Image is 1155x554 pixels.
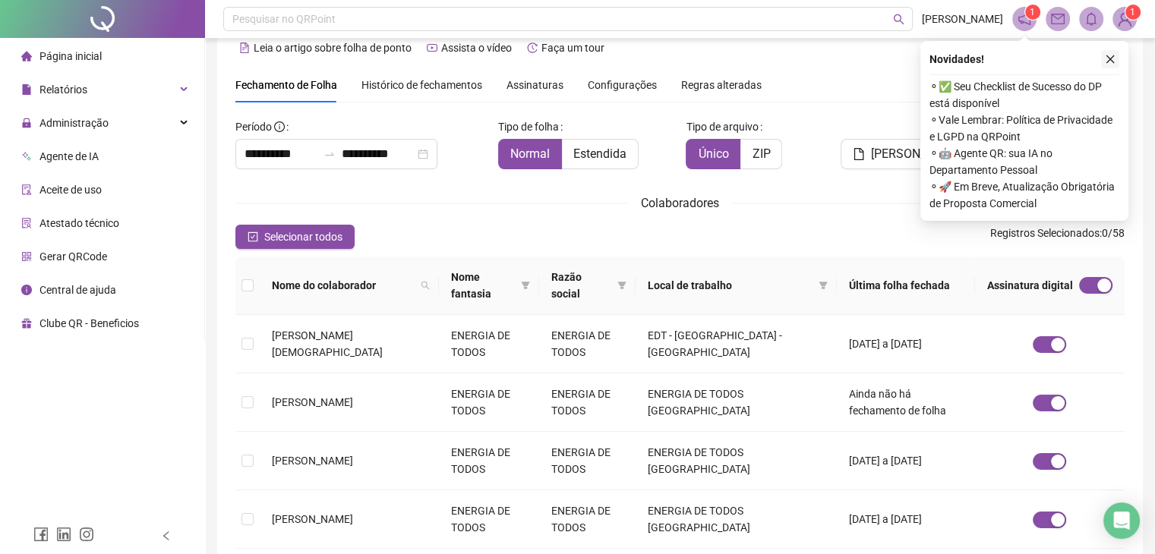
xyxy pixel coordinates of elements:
[636,432,837,490] td: ENERGIA DE TODOS [GEOGRAPHIC_DATA]
[451,269,515,302] span: Nome fantasia
[418,274,433,297] span: search
[837,490,975,549] td: [DATE] a [DATE]
[698,146,728,161] span: Único
[498,118,559,135] span: Tipo de folha
[841,139,974,169] button: [PERSON_NAME]
[929,112,1119,145] span: ⚬ Vale Lembrar: Política de Privacidade e LGPD na QRPoint
[636,373,837,432] td: ENERGIA DE TODOS [GEOGRAPHIC_DATA]
[819,281,828,290] span: filter
[987,277,1073,294] span: Assinatura digital
[816,274,831,297] span: filter
[837,315,975,373] td: [DATE] a [DATE]
[79,527,94,542] span: instagram
[21,285,32,295] span: info-circle
[239,42,250,53] span: file-text
[681,80,762,90] span: Regras alteradas
[254,42,412,54] span: Leia o artigo sobre folha de ponto
[990,225,1125,249] span: : 0 / 58
[837,432,975,490] td: [DATE] a [DATE]
[235,121,272,133] span: Período
[439,432,539,490] td: ENERGIA DE TODOS
[614,266,630,305] span: filter
[21,84,32,95] span: file
[39,184,102,196] span: Aceite de uso
[539,432,636,490] td: ENERGIA DE TODOS
[21,251,32,262] span: qrcode
[1025,5,1040,20] sup: 1
[56,527,71,542] span: linkedin
[21,118,32,128] span: lock
[636,315,837,373] td: EDT - [GEOGRAPHIC_DATA] - [GEOGRAPHIC_DATA]
[617,281,626,290] span: filter
[510,146,550,161] span: Normal
[849,388,946,417] span: Ainda não há fechamento de folha
[39,150,99,162] span: Agente de IA
[39,317,139,329] span: Clube QR - Beneficios
[1113,8,1136,30] img: 95048
[641,196,719,210] span: Colaboradores
[686,118,758,135] span: Tipo de arquivo
[39,217,119,229] span: Atestado técnico
[1105,54,1116,65] span: close
[539,315,636,373] td: ENERGIA DE TODOS
[922,11,1003,27] span: [PERSON_NAME]
[439,490,539,549] td: ENERGIA DE TODOS
[1130,7,1135,17] span: 1
[539,373,636,432] td: ENERGIA DE TODOS
[21,184,32,195] span: audit
[39,50,102,62] span: Página inicial
[39,250,107,263] span: Gerar QRCode
[527,42,538,53] span: history
[929,51,984,68] span: Novidades !
[752,146,770,161] span: ZIP
[427,42,437,53] span: youtube
[274,121,285,132] span: info-circle
[21,318,32,329] span: gift
[853,148,865,160] span: file
[441,42,512,54] span: Assista o vídeo
[39,117,109,129] span: Administração
[929,145,1119,178] span: ⚬ 🤖 Agente QR: sua IA no Departamento Pessoal
[541,42,604,54] span: Faça um tour
[421,281,430,290] span: search
[439,315,539,373] td: ENERGIA DE TODOS
[929,178,1119,212] span: ⚬ 🚀 Em Breve, Atualização Obrigatória de Proposta Comercial
[990,227,1100,239] span: Registros Selecionados
[323,148,336,160] span: to
[551,269,611,302] span: Razão social
[323,148,336,160] span: swap-right
[39,284,116,296] span: Central de ajuda
[929,78,1119,112] span: ⚬ ✅ Seu Checklist de Sucesso do DP está disponível
[518,266,533,305] span: filter
[1125,5,1141,20] sup: Atualize o seu contato no menu Meus Dados
[648,277,813,294] span: Local de trabalho
[893,14,904,25] span: search
[361,79,482,91] span: Histórico de fechamentos
[521,281,530,290] span: filter
[272,513,353,525] span: [PERSON_NAME]
[248,231,258,242] span: check-square
[272,329,383,358] span: [PERSON_NAME][DEMOGRAPHIC_DATA]
[1018,12,1031,26] span: notification
[33,527,49,542] span: facebook
[1084,12,1098,26] span: bell
[837,257,975,315] th: Última folha fechada
[1051,12,1065,26] span: mail
[573,146,626,161] span: Estendida
[235,79,337,91] span: Fechamento de Folha
[539,490,636,549] td: ENERGIA DE TODOS
[161,530,172,541] span: left
[439,373,539,432] td: ENERGIA DE TODOS
[1103,502,1140,539] div: Open Intercom Messenger
[871,145,962,163] span: [PERSON_NAME]
[272,396,353,408] span: [PERSON_NAME]
[588,80,657,90] span: Configurações
[636,490,837,549] td: ENERGIA DE TODOS [GEOGRAPHIC_DATA]
[21,51,32,61] span: home
[272,277,415,294] span: Nome do colaborador
[1030,7,1035,17] span: 1
[235,225,355,249] button: Selecionar todos
[21,218,32,228] span: solution
[264,228,342,245] span: Selecionar todos
[506,80,563,90] span: Assinaturas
